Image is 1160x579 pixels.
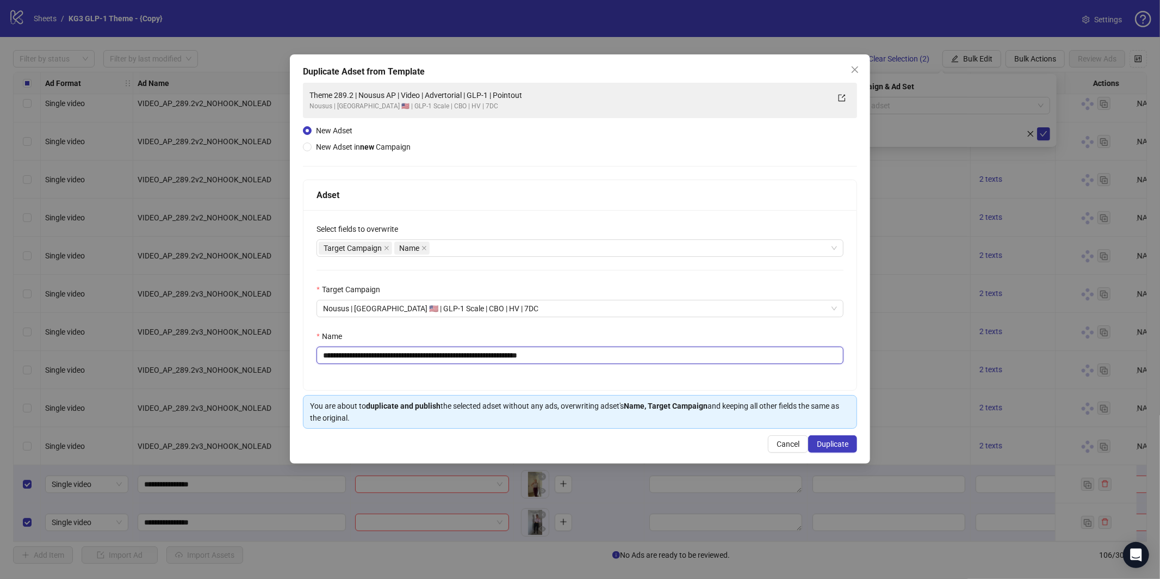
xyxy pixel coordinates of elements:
div: You are about to the selected adset without any ads, overwriting adset's and keeping all other fi... [310,400,850,424]
span: Cancel [777,440,799,448]
strong: new [360,143,374,151]
div: Nousus | [GEOGRAPHIC_DATA] 🇺🇸 | GLP-1 Scale | CBO | HV | 7DC [309,101,829,112]
span: Nousus | USA 🇺🇸 | GLP-1 Scale | CBO | HV | 7DC [323,300,837,317]
span: Name [394,242,430,255]
span: Name [399,242,419,254]
span: Target Campaign [319,242,392,255]
button: Duplicate [808,435,857,453]
span: Target Campaign [324,242,382,254]
div: Theme 289.2 | Nousus AP | Video | Advertorial | GLP-1 | Pointout [309,89,829,101]
div: Adset [317,188,843,202]
button: Cancel [768,435,808,453]
span: close [421,245,427,251]
strong: Name, Target Campaign [624,402,708,410]
div: Open Intercom Messenger [1123,542,1149,568]
label: Target Campaign [317,284,387,295]
label: Name [317,330,349,342]
input: Name [317,347,843,364]
button: Close [846,61,864,78]
span: New Adset in Campaign [316,143,411,151]
span: New Adset [316,126,352,135]
label: Select fields to overwrite [317,223,405,235]
span: close [384,245,389,251]
span: Duplicate [817,440,848,448]
div: Duplicate Adset from Template [303,65,857,78]
strong: duplicate and publish [366,402,441,410]
span: export [838,94,846,102]
span: close [851,65,859,74]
